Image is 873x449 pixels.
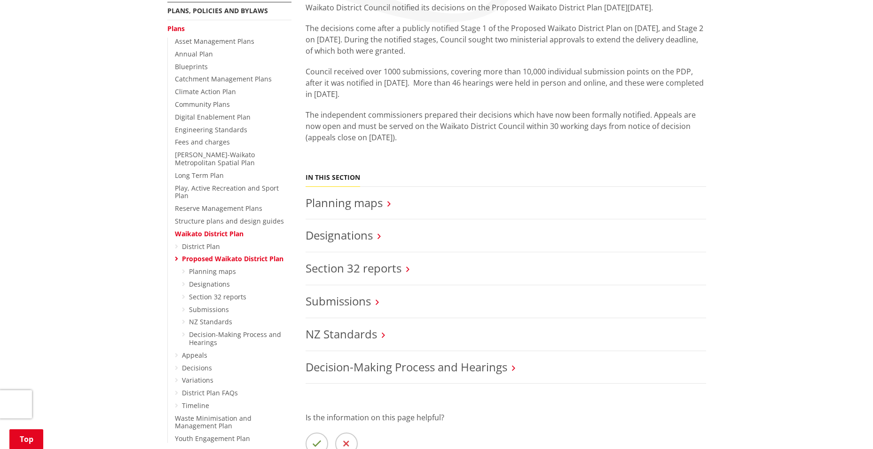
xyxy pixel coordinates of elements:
[167,6,268,15] a: Plans, policies and bylaws
[189,330,281,347] a: Decision-Making Process and Hearings
[175,87,236,96] a: Climate Action Plan
[175,74,272,83] a: Catchment Management Plans
[306,23,706,56] p: The decisions come after a publicly notified Stage 1 of the Proposed Waikato District Plan on [DA...
[306,412,706,423] p: Is the information on this page helpful?
[175,204,262,213] a: Reserve Management Plans
[182,242,220,251] a: District Plan
[306,227,373,243] a: Designations
[182,351,207,360] a: Appeals
[182,376,213,385] a: Variations
[306,260,401,276] a: Section 32 reports
[175,414,252,431] a: Waste Minimisation and Management Plan
[167,24,185,33] a: Plans
[306,359,507,375] a: Decision-Making Process and Hearings
[182,254,283,263] a: Proposed Waikato District Plan
[175,62,208,71] a: Blueprints
[189,280,230,289] a: Designations
[175,184,279,200] a: Play, Active Recreation and Sport Plan
[182,363,212,372] a: Decisions
[175,112,251,121] a: Digital Enablement Plan
[306,195,383,210] a: Planning maps
[306,2,706,13] p: Waikato District Council notified its decisions on the Proposed Waikato District Plan [DATE][DATE].
[175,434,250,443] a: Youth Engagement Plan
[182,401,209,410] a: Timeline
[175,171,224,180] a: Long Term Plan
[306,109,706,143] p: The independent commissioners prepared their decisions which have now been formally notified. App...
[175,37,254,46] a: Asset Management Plans
[175,100,230,109] a: Community Plans
[306,293,371,309] a: Submissions
[306,174,360,182] h5: In this section
[189,317,232,326] a: NZ Standards
[175,137,230,146] a: Fees and charges
[189,305,229,314] a: Submissions
[175,49,213,58] a: Annual Plan
[175,125,247,134] a: Engineering Standards
[175,216,284,225] a: Structure plans and design guides
[306,326,377,342] a: NZ Standards
[175,150,255,167] a: [PERSON_NAME]-Waikato Metropolitan Spatial Plan
[189,267,236,276] a: Planning maps
[306,66,706,100] p: Council received over 1000 submissions, covering more than 10,000 individual submission points on...
[189,292,246,301] a: Section 32 reports
[9,429,43,449] a: Top
[182,388,238,397] a: District Plan FAQs
[830,409,864,443] iframe: Messenger Launcher
[175,229,244,238] a: Waikato District Plan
